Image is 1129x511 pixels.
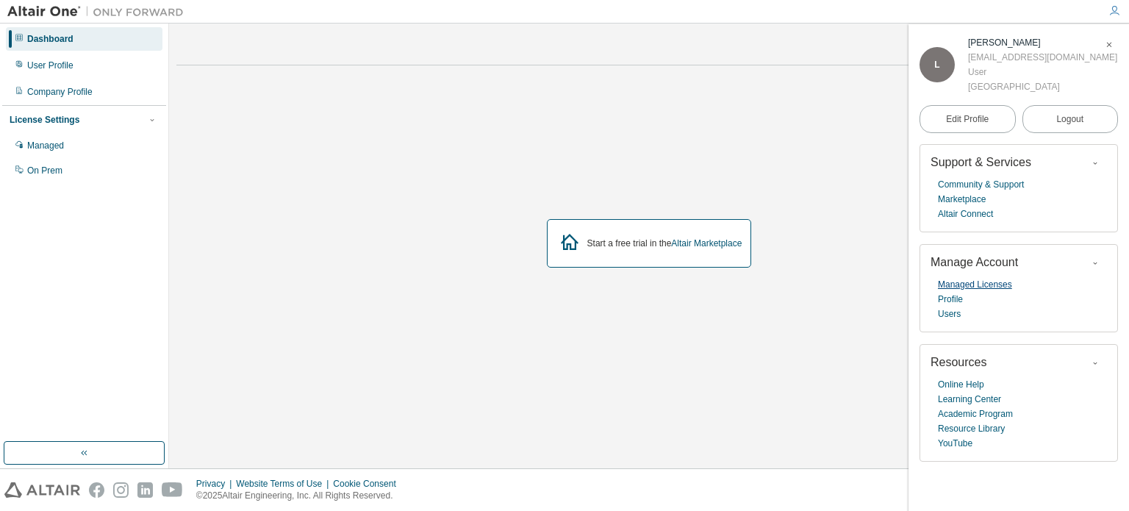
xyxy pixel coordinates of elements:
img: facebook.svg [89,482,104,498]
img: linkedin.svg [137,482,153,498]
div: Dashboard [27,33,74,45]
a: Resource Library [938,421,1005,436]
img: altair_logo.svg [4,482,80,498]
div: License Settings [10,114,79,126]
span: Edit Profile [946,113,989,125]
div: Liam Campbell [968,35,1117,50]
span: Manage Account [931,256,1018,268]
div: [GEOGRAPHIC_DATA] [968,79,1117,94]
a: Community & Support [938,177,1024,192]
p: © 2025 Altair Engineering, Inc. All Rights Reserved. [196,490,405,502]
div: [EMAIL_ADDRESS][DOMAIN_NAME] [968,50,1117,65]
div: Website Terms of Use [236,478,333,490]
span: Logout [1056,112,1083,126]
a: Altair Marketplace [671,238,742,249]
div: Company Profile [27,86,93,98]
a: Altair Connect [938,207,993,221]
div: Managed [27,140,64,151]
a: Managed Licenses [938,277,1012,292]
div: Cookie Consent [333,478,404,490]
span: Resources [931,356,986,368]
a: Learning Center [938,392,1001,407]
a: YouTube [938,436,972,451]
img: youtube.svg [162,482,183,498]
div: User Profile [27,60,74,71]
span: L [934,60,939,70]
a: Marketplace [938,192,986,207]
button: Logout [1022,105,1119,133]
a: Profile [938,292,963,307]
img: instagram.svg [113,482,129,498]
a: Edit Profile [920,105,1016,133]
div: Start a free trial in the [587,237,742,249]
div: On Prem [27,165,62,176]
div: User [968,65,1117,79]
img: Altair One [7,4,191,19]
div: Privacy [196,478,236,490]
a: Online Help [938,377,984,392]
span: Support & Services [931,156,1031,168]
a: Users [938,307,961,321]
a: Academic Program [938,407,1013,421]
